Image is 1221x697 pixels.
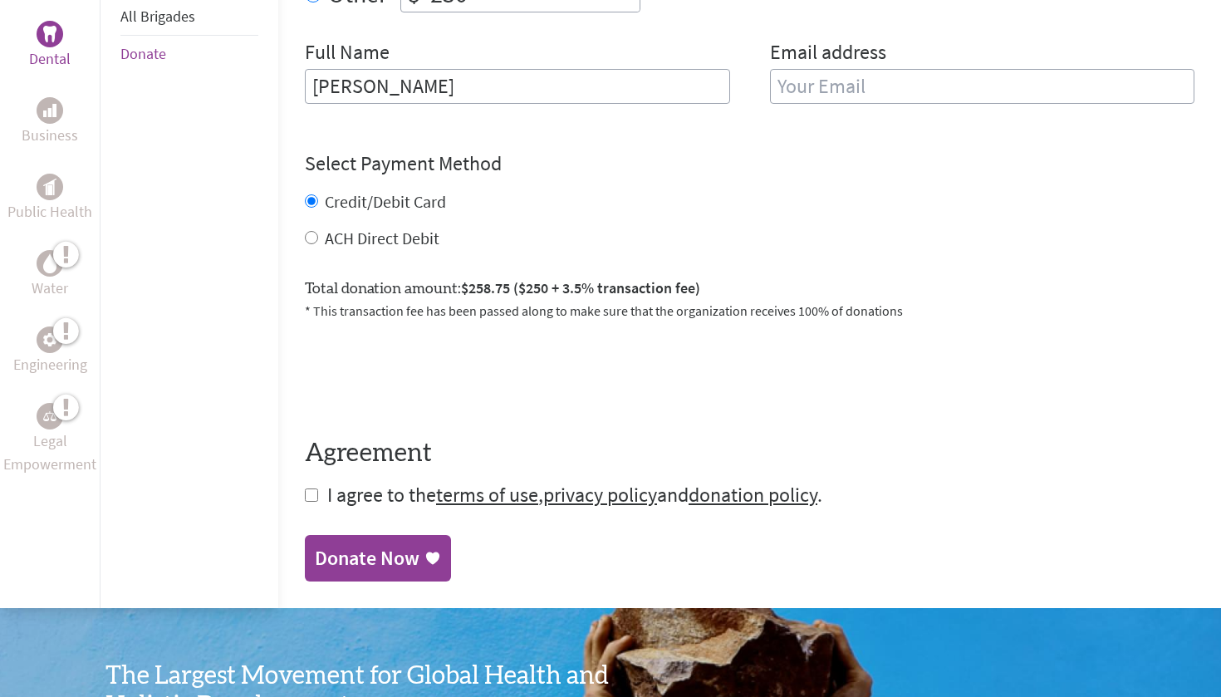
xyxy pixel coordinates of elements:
a: WaterWater [32,250,68,300]
p: * This transaction fee has been passed along to make sure that the organization receives 100% of ... [305,301,1194,321]
span: I agree to the , and . [327,482,822,508]
img: Water [43,253,56,272]
div: Water [37,250,63,277]
img: Business [43,104,56,117]
img: Dental [43,26,56,42]
img: Legal Empowerment [43,411,56,421]
div: Donate Now [315,545,419,572]
span: $258.75 ($250 + 3.5% transaction fee) [461,278,700,297]
img: Engineering [43,332,56,346]
img: Public Health [43,179,56,195]
a: privacy policy [543,482,657,508]
a: Donate Now [305,535,451,582]
li: Donate [120,36,258,72]
label: Credit/Debit Card [325,191,446,212]
a: DentalDental [29,21,71,71]
p: Water [32,277,68,300]
iframe: reCAPTCHA [305,341,557,405]
div: Dental [37,21,63,47]
div: Legal Empowerment [37,403,63,429]
label: ACH Direct Debit [325,228,439,248]
a: terms of use [436,482,538,508]
a: All Brigades [120,7,195,26]
a: Donate [120,44,166,63]
div: Engineering [37,326,63,353]
p: Engineering [13,353,87,376]
div: Business [37,97,63,124]
label: Total donation amount: [305,277,700,301]
div: Public Health [37,174,63,200]
a: BusinessBusiness [22,97,78,147]
p: Legal Empowerment [3,429,96,476]
a: Public HealthPublic Health [7,174,92,223]
p: Business [22,124,78,147]
label: Email address [770,39,886,69]
a: Legal EmpowermentLegal Empowerment [3,403,96,476]
a: EngineeringEngineering [13,326,87,376]
label: Full Name [305,39,390,69]
p: Dental [29,47,71,71]
h4: Select Payment Method [305,150,1194,177]
input: Enter Full Name [305,69,730,104]
a: donation policy [689,482,817,508]
input: Your Email [770,69,1195,104]
h4: Agreement [305,439,1194,469]
p: Public Health [7,200,92,223]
